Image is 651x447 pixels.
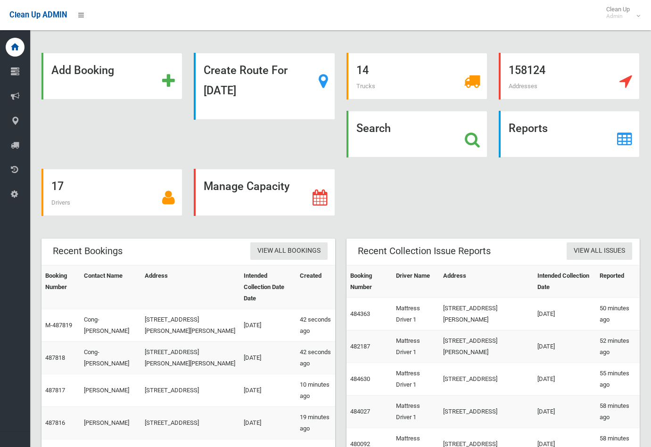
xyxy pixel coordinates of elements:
[204,64,288,97] strong: Create Route For [DATE]
[240,265,296,309] th: Intended Collection Date Date
[534,330,596,363] td: [DATE]
[602,6,639,20] span: Clean Up
[240,309,296,341] td: [DATE]
[45,322,72,329] a: M-487819
[350,375,370,382] a: 484630
[392,363,439,395] td: Mattress Driver 1
[51,64,114,77] strong: Add Booking
[240,341,296,374] td: [DATE]
[606,13,630,20] small: Admin
[509,64,545,77] strong: 158124
[509,83,537,90] span: Addresses
[41,169,182,215] a: 17 Drivers
[204,180,289,193] strong: Manage Capacity
[392,330,439,363] td: Mattress Driver 1
[596,395,640,428] td: 58 minutes ago
[356,83,375,90] span: Trucks
[596,363,640,395] td: 55 minutes ago
[350,310,370,317] a: 484363
[141,309,240,341] td: [STREET_ADDRESS][PERSON_NAME][PERSON_NAME]
[296,309,335,341] td: 42 seconds ago
[346,53,487,99] a: 14 Trucks
[296,265,335,309] th: Created
[296,341,335,374] td: 42 seconds ago
[141,374,240,406] td: [STREET_ADDRESS]
[392,265,439,298] th: Driver Name
[534,395,596,428] td: [DATE]
[509,122,548,135] strong: Reports
[439,298,534,330] td: [STREET_ADDRESS][PERSON_NAME]
[356,64,369,77] strong: 14
[141,265,240,309] th: Address
[45,354,65,361] a: 487818
[240,406,296,439] td: [DATE]
[80,309,141,341] td: Cong-[PERSON_NAME]
[240,374,296,406] td: [DATE]
[51,180,64,193] strong: 17
[9,10,67,19] span: Clean Up ADMIN
[596,265,640,298] th: Reported
[346,265,392,298] th: Booking Number
[439,265,534,298] th: Address
[392,395,439,428] td: Mattress Driver 1
[392,298,439,330] td: Mattress Driver 1
[250,242,328,260] a: View All Bookings
[141,406,240,439] td: [STREET_ADDRESS]
[350,408,370,415] a: 484027
[296,374,335,406] td: 10 minutes ago
[346,111,487,157] a: Search
[194,53,335,120] a: Create Route For [DATE]
[41,265,80,309] th: Booking Number
[45,419,65,426] a: 487816
[356,122,391,135] strong: Search
[567,242,632,260] a: View All Issues
[350,343,370,350] a: 482187
[80,341,141,374] td: Cong-[PERSON_NAME]
[534,298,596,330] td: [DATE]
[499,53,640,99] a: 158124 Addresses
[141,341,240,374] td: [STREET_ADDRESS][PERSON_NAME][PERSON_NAME]
[346,242,502,260] header: Recent Collection Issue Reports
[194,169,335,215] a: Manage Capacity
[596,330,640,363] td: 52 minutes ago
[596,298,640,330] td: 50 minutes ago
[439,395,534,428] td: [STREET_ADDRESS]
[439,363,534,395] td: [STREET_ADDRESS]
[45,387,65,394] a: 487817
[534,363,596,395] td: [DATE]
[296,406,335,439] td: 19 minutes ago
[534,265,596,298] th: Intended Collection Date
[80,265,141,309] th: Contact Name
[439,330,534,363] td: [STREET_ADDRESS][PERSON_NAME]
[80,374,141,406] td: [PERSON_NAME]
[41,53,182,99] a: Add Booking
[51,199,70,206] span: Drivers
[41,242,134,260] header: Recent Bookings
[80,406,141,439] td: [PERSON_NAME]
[499,111,640,157] a: Reports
